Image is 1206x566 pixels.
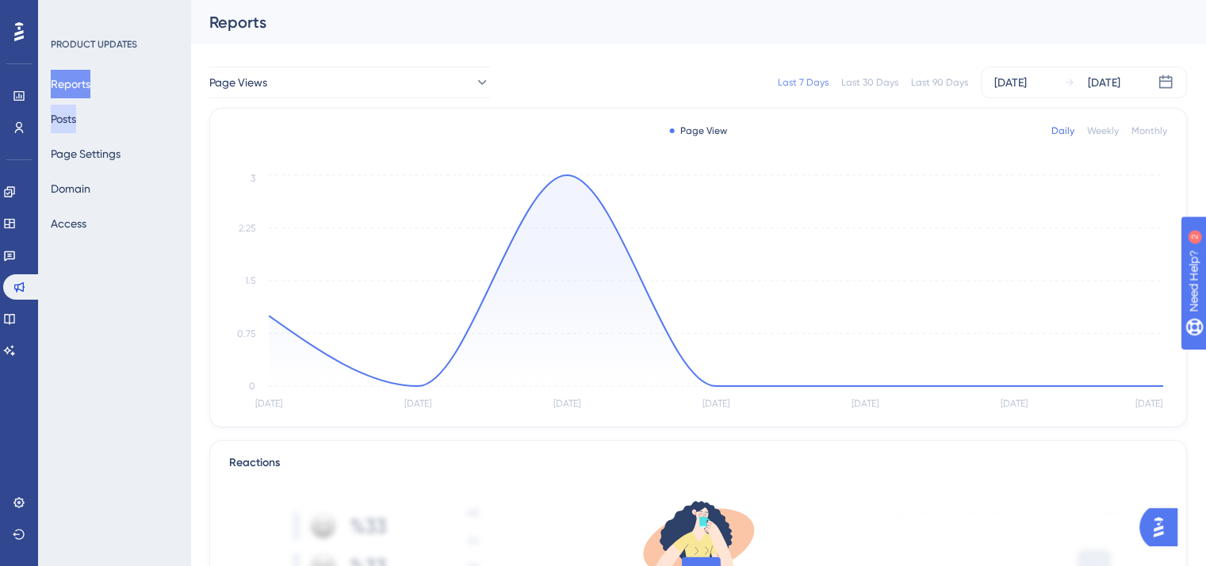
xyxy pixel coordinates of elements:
tspan: 1.5 [245,275,255,286]
button: Page Settings [51,140,121,168]
button: Reports [51,70,90,98]
button: Access [51,209,86,238]
tspan: 0 [249,381,255,392]
button: Domain [51,174,90,203]
div: PRODUCT UPDATES [51,38,137,51]
tspan: [DATE] [404,398,431,409]
div: Page View [669,124,727,137]
iframe: UserGuiding AI Assistant Launcher [1139,503,1187,551]
tspan: [DATE] [553,398,580,409]
div: [DATE] [1088,73,1120,92]
tspan: [DATE] [1001,398,1028,409]
div: Daily [1051,124,1074,137]
div: 2 [110,8,115,21]
div: Weekly [1087,124,1119,137]
span: Need Help? [37,4,99,23]
button: Page Views [209,67,490,98]
div: Last 30 Days [841,76,898,89]
tspan: [DATE] [255,398,282,409]
tspan: 2.25 [239,223,255,234]
tspan: 0.75 [237,328,255,339]
div: Last 90 Days [911,76,968,89]
tspan: [DATE] [1135,398,1162,409]
tspan: [DATE] [703,398,729,409]
div: Reports [209,11,1147,33]
div: [DATE] [994,73,1027,92]
div: Monthly [1131,124,1167,137]
tspan: 3 [251,173,255,184]
button: Posts [51,105,76,133]
div: Last 7 Days [778,76,829,89]
div: Reactions [229,453,1167,472]
span: Page Views [209,73,267,92]
tspan: [DATE] [852,398,879,409]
